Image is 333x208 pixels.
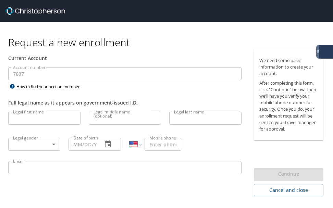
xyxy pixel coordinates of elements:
[8,36,329,49] h1: Request a new enrollment
[8,82,94,91] div: How to find your account number
[259,57,318,77] p: We need some basic information to create your account.
[8,138,60,151] div: ​
[259,80,318,133] p: After completing this form, click "Continue" below, then we'll have you verify your mobile phone ...
[254,184,323,197] button: Cancel and close
[8,99,242,106] div: Full legal name as it appears on government-issued I.D.
[8,54,242,62] div: Current Account
[69,138,97,151] input: MM/DD/YYYY
[5,7,65,15] img: cbt logo
[259,186,318,195] span: Cancel and close
[145,138,181,151] input: Enter phone number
